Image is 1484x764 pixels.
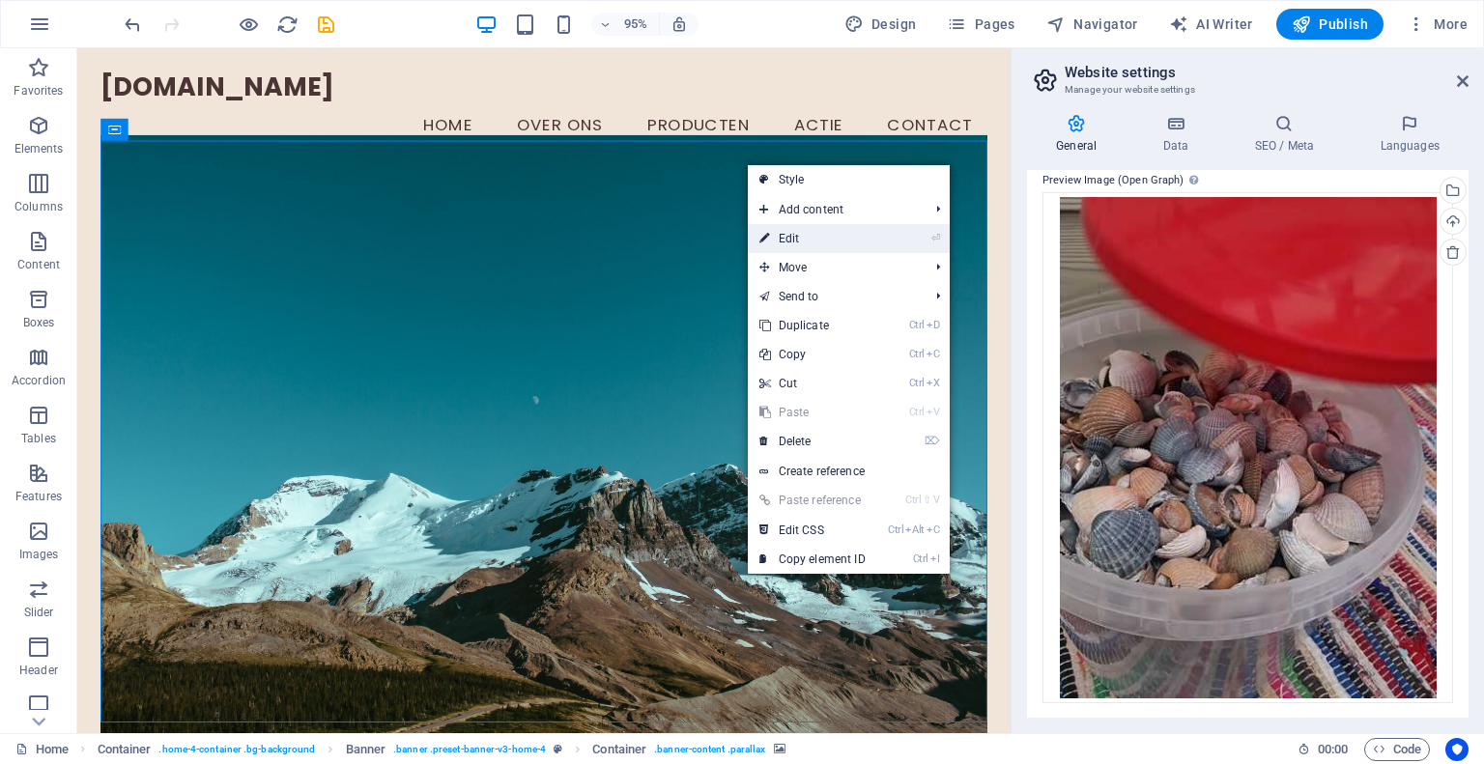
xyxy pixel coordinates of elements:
[927,406,940,418] i: V
[837,9,925,40] div: Design (Ctrl+Alt+Y)
[314,13,337,36] button: save
[592,738,646,761] span: Click to select. Double-click to edit
[748,545,877,574] a: CtrlICopy element ID
[19,547,59,562] p: Images
[905,523,925,536] i: Alt
[98,738,785,761] nav: breadcrumb
[1065,64,1469,81] h2: Website settings
[1276,9,1384,40] button: Publish
[275,13,299,36] button: reload
[122,14,144,36] i: Undo: Change preview image (Ctrl+Z)
[1042,169,1453,192] label: Preview Image (Open Graph)
[927,523,940,536] i: C
[748,224,877,253] a: ⏎Edit
[1373,738,1421,761] span: Code
[1161,9,1261,40] button: AI Writer
[748,516,877,545] a: CtrlAltCEdit CSS
[393,738,546,761] span: . banner .preset-banner-v3-home-4
[19,663,58,678] p: Header
[930,552,940,565] i: I
[98,738,152,761] span: Click to select. Double-click to edit
[12,373,66,388] p: Accordion
[748,311,877,340] a: CtrlDDuplicate
[620,13,651,36] h6: 95%
[774,744,785,754] i: This element contains a background
[1042,192,1453,703] div: sanne4-3SltIegbbeFvZU_ypsx7Kg
[844,14,917,34] span: Design
[24,605,54,620] p: Slider
[15,489,62,504] p: Features
[1039,9,1146,40] button: Navigator
[909,406,925,418] i: Ctrl
[909,377,925,389] i: Ctrl
[1399,9,1475,40] button: More
[1331,742,1334,756] span: :
[748,165,950,194] a: Style
[837,9,925,40] button: Design
[276,14,299,36] i: Reload page
[905,494,921,506] i: Ctrl
[925,435,940,447] i: ⌦
[748,340,877,369] a: CtrlCCopy
[1169,14,1253,34] span: AI Writer
[1445,738,1469,761] button: Usercentrics
[1027,114,1133,155] h4: General
[933,494,939,506] i: V
[17,257,60,272] p: Content
[1292,14,1368,34] span: Publish
[927,319,940,331] i: D
[1318,738,1348,761] span: 00 00
[931,232,940,244] i: ⏎
[913,552,928,565] i: Ctrl
[1065,81,1430,99] h3: Manage your website settings
[927,377,940,389] i: X
[748,486,877,515] a: Ctrl⇧VPaste reference
[909,348,925,360] i: Ctrl
[923,494,931,506] i: ⇧
[21,431,56,446] p: Tables
[1298,738,1349,761] h6: Session time
[909,319,925,331] i: Ctrl
[748,457,950,486] a: Create reference
[1046,14,1138,34] span: Navigator
[654,738,765,761] span: . banner-content .parallax
[1351,114,1469,155] h4: Languages
[315,14,337,36] i: Save (Ctrl+S)
[947,14,1014,34] span: Pages
[939,9,1022,40] button: Pages
[23,315,55,330] p: Boxes
[671,15,688,33] i: On resize automatically adjust zoom level to fit chosen device.
[927,348,940,360] i: C
[748,427,877,456] a: ⌦Delete
[1133,114,1225,155] h4: Data
[748,282,921,311] a: Send to
[237,13,260,36] button: Click here to leave preview mode and continue editing
[1225,114,1351,155] h4: SEO / Meta
[748,369,877,398] a: CtrlXCut
[1364,738,1430,761] button: Code
[15,738,69,761] a: Click to cancel selection. Double-click to open Pages
[554,744,562,754] i: This element is a customizable preset
[888,523,903,536] i: Ctrl
[14,141,64,156] p: Elements
[121,13,144,36] button: undo
[158,738,315,761] span: . home-4-container .bg-background
[748,253,921,282] span: Move
[748,398,877,427] a: CtrlVPaste
[346,738,386,761] span: Click to select. Double-click to edit
[14,199,63,214] p: Columns
[748,195,921,224] span: Add content
[1407,14,1468,34] span: More
[14,83,63,99] p: Favorites
[591,13,660,36] button: 95%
